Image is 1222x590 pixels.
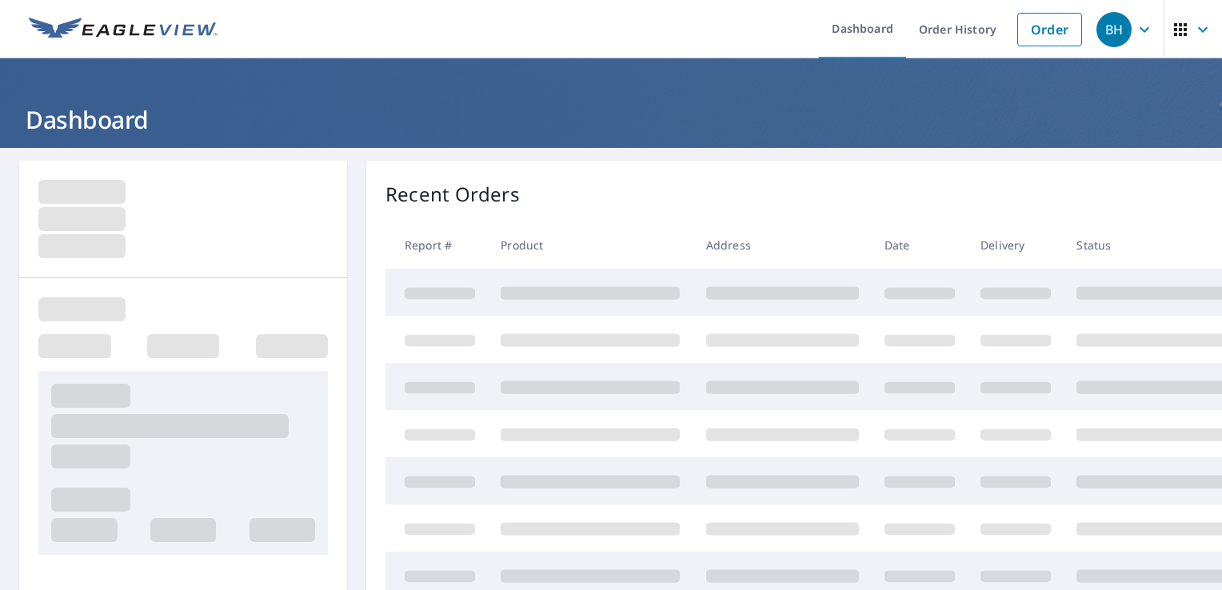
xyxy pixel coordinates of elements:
[19,103,1203,136] h1: Dashboard
[968,221,1064,269] th: Delivery
[488,221,693,269] th: Product
[29,18,218,42] img: EV Logo
[385,221,488,269] th: Report #
[693,221,872,269] th: Address
[1096,12,1132,47] div: BH
[872,221,968,269] th: Date
[385,180,520,209] p: Recent Orders
[1017,13,1082,46] a: Order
